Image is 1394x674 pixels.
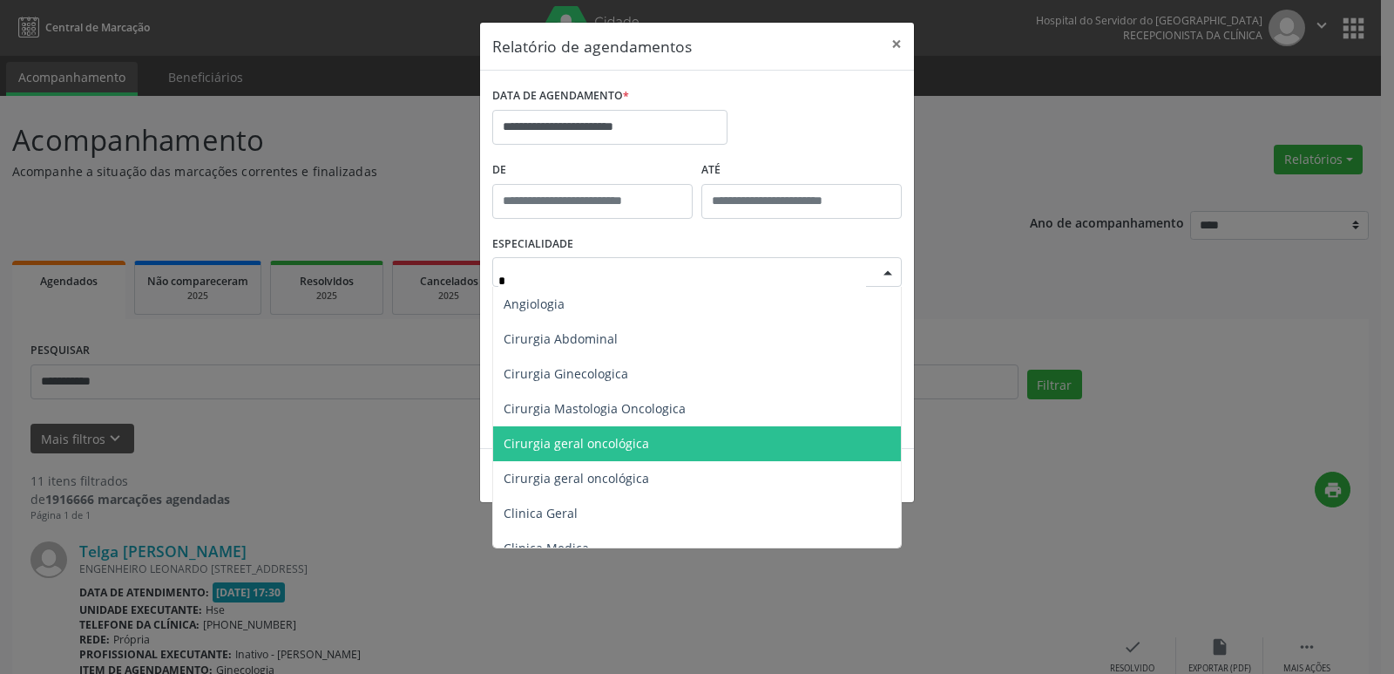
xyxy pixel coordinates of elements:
span: Cirurgia Mastologia Oncologica [504,400,686,417]
label: De [492,157,693,184]
span: Clinica Medica [504,540,589,556]
h5: Relatório de agendamentos [492,35,692,58]
span: Angiologia [504,296,565,312]
span: Cirurgia geral oncológica [504,470,649,487]
label: ESPECIALIDADE [492,231,573,258]
span: Cirurgia Ginecologica [504,365,628,382]
span: Clinica Geral [504,505,578,521]
span: Cirurgia Abdominal [504,330,618,347]
span: Cirurgia geral oncológica [504,435,649,452]
label: ATÉ [701,157,902,184]
button: Close [879,23,914,65]
label: DATA DE AGENDAMENTO [492,83,629,110]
